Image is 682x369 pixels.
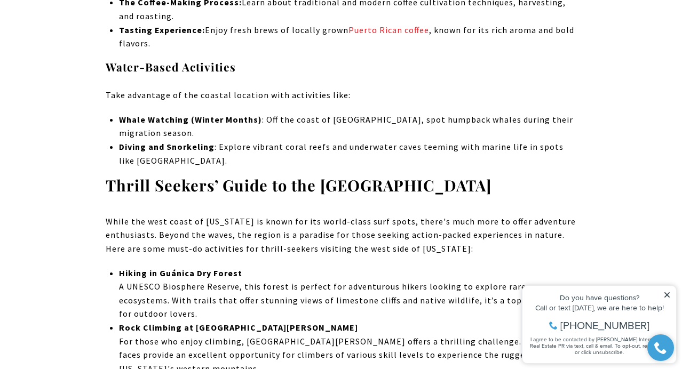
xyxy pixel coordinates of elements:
[119,25,205,35] strong: Tasting Experience:
[106,215,576,256] p: While the west coast of [US_STATE] is known for its world-class surf spots, there's much more to ...
[119,114,262,125] strong: Whale Watching (Winter Months)
[119,267,576,321] p: A UNESCO Biosphere Reserve, this forest is perfect for adventurous hikers looking to explore rare...
[13,66,152,86] span: I agree to be contacted by [PERSON_NAME] International Real Estate PR via text, call & email. To ...
[44,50,133,61] span: [PHONE_NUMBER]
[106,175,491,195] strong: Thrill Seekers’ Guide to the [GEOGRAPHIC_DATA]
[11,34,154,42] div: Call or text [DATE], we are here to help!
[106,59,236,74] strong: Water-Based Activities
[119,113,576,140] li: : Off the coast of [GEOGRAPHIC_DATA], spot humpback whales during their migration season.
[119,23,576,51] li: Enjoy fresh brews of locally grown , known for its rich aroma and bold flavors.
[119,140,576,167] li: : Explore vibrant coral reefs and underwater caves teeming with marine life in spots like [GEOGRA...
[11,24,154,31] div: Do you have questions?
[119,141,215,152] strong: Diving and Snorkeling
[119,322,358,333] strong: Rock Climbing at [GEOGRAPHIC_DATA][PERSON_NAME]
[119,268,242,278] strong: Hiking in Guánica Dry Forest
[348,25,429,35] a: Puerto Rican coffee - open in a new tab
[106,89,576,102] p: Take advantage of the coastal location with activities like:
